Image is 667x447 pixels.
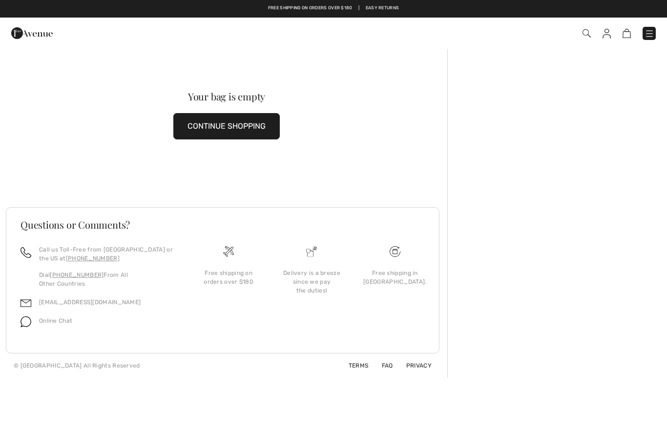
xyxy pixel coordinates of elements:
[268,5,353,12] a: Free shipping on orders over $180
[223,246,234,257] img: Free shipping on orders over $180
[390,246,400,257] img: Free shipping on orders over $180
[39,271,175,288] p: Dial From All Other Countries
[21,298,31,309] img: email
[11,28,53,37] a: 1ère Avenue
[366,5,399,12] a: Easy Returns
[50,272,104,278] a: [PHONE_NUMBER]
[603,29,611,39] img: My Info
[66,255,120,262] a: [PHONE_NUMBER]
[21,316,31,327] img: chat
[28,92,425,101] div: Your bag is empty
[278,269,345,295] div: Delivery is a breeze since we pay the duties!
[11,23,53,43] img: 1ère Avenue
[195,269,262,286] div: Free shipping on orders over $180
[21,247,31,258] img: call
[39,317,72,324] span: Online Chat
[14,361,140,370] div: © [GEOGRAPHIC_DATA] All Rights Reserved
[370,362,393,369] a: FAQ
[21,220,425,230] h3: Questions or Comments?
[623,29,631,38] img: Shopping Bag
[361,269,429,286] div: Free shipping in [GEOGRAPHIC_DATA].
[39,299,141,306] a: [EMAIL_ADDRESS][DOMAIN_NAME]
[39,245,175,263] p: Call us Toll-Free from [GEOGRAPHIC_DATA] or the US at
[173,113,280,139] button: CONTINUE SHOPPING
[645,29,654,39] img: Menu
[395,362,432,369] a: Privacy
[337,362,369,369] a: Terms
[583,29,591,38] img: Search
[306,246,317,257] img: Delivery is a breeze since we pay the duties!
[358,5,359,12] span: |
